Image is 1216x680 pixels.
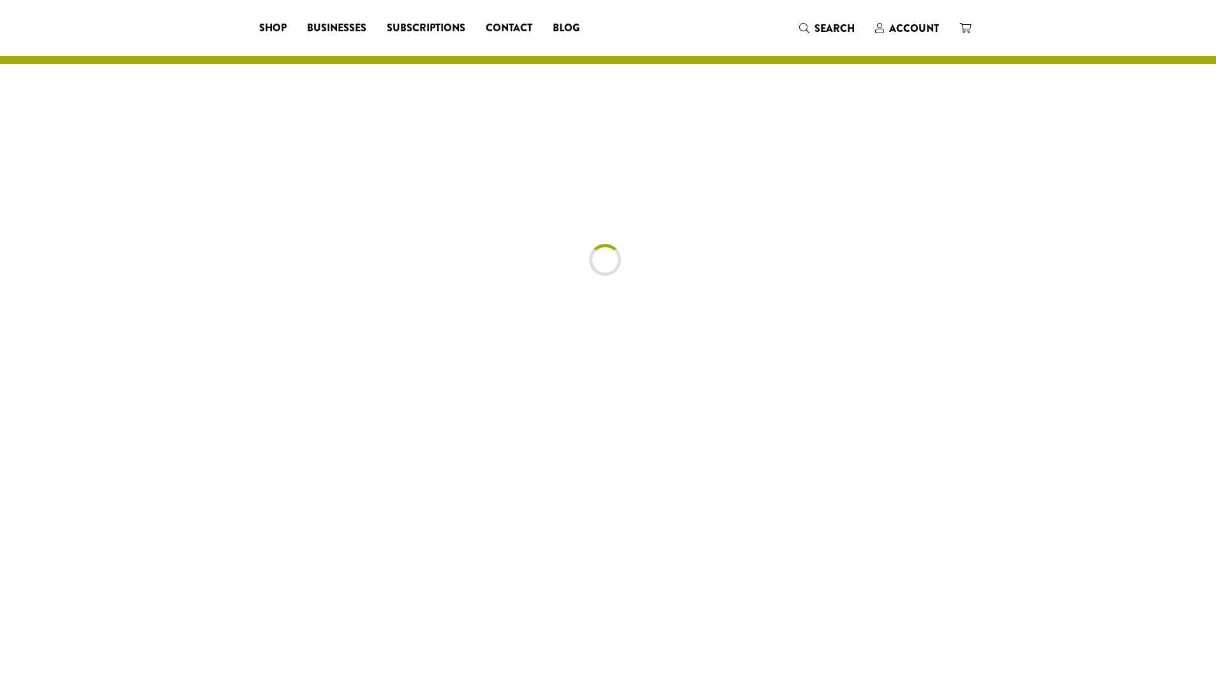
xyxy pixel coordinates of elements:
a: Businesses [297,18,377,38]
a: Search [789,18,865,39]
a: Contact [476,18,543,38]
span: Contact [486,20,532,36]
span: Subscriptions [387,20,465,36]
span: Search [814,21,855,36]
a: Shop [249,18,297,38]
a: Subscriptions [377,18,476,38]
a: Blog [543,18,590,38]
a: Account [865,18,949,39]
span: Account [889,21,939,36]
span: Businesses [307,20,366,36]
span: Blog [553,20,580,36]
span: Shop [259,20,287,36]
